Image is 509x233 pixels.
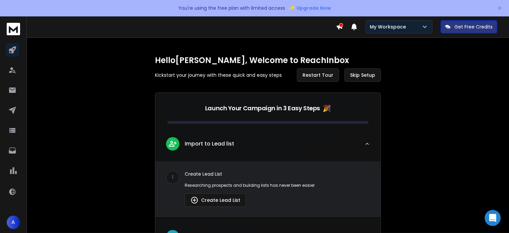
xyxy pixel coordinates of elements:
div: leadImport to Lead list [155,161,380,216]
span: Upgrade Now [296,5,331,11]
button: ✨Upgrade Now [288,1,331,15]
button: leadImport to Lead list [155,132,380,161]
p: Kickstart your journey with these quick and easy steps [155,72,282,78]
button: Create Lead List [185,193,246,207]
span: ✨ [288,3,295,13]
p: Researching prospects and building lists has never been easier. [185,183,370,188]
button: Restart Tour [297,68,339,82]
img: lead [168,139,177,148]
span: 🎉 [323,104,331,113]
img: logo [7,23,20,35]
h1: Hello [PERSON_NAME] , Welcome to ReachInbox [155,55,381,66]
button: A [7,216,20,229]
p: You're using the free plan with limited access [178,5,285,11]
button: Skip Setup [344,68,381,82]
button: Get Free Credits [440,20,497,34]
p: Import to Lead list [185,140,234,148]
p: Get Free Credits [454,23,493,30]
p: Create Lead List [185,171,370,177]
p: Launch Your Campaign in 3 Easy Steps [205,104,320,113]
div: 1 [166,171,179,184]
div: Open Intercom Messenger [485,210,501,226]
span: Skip Setup [350,72,375,78]
img: lead [190,196,198,204]
p: My Workspace [370,23,409,30]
